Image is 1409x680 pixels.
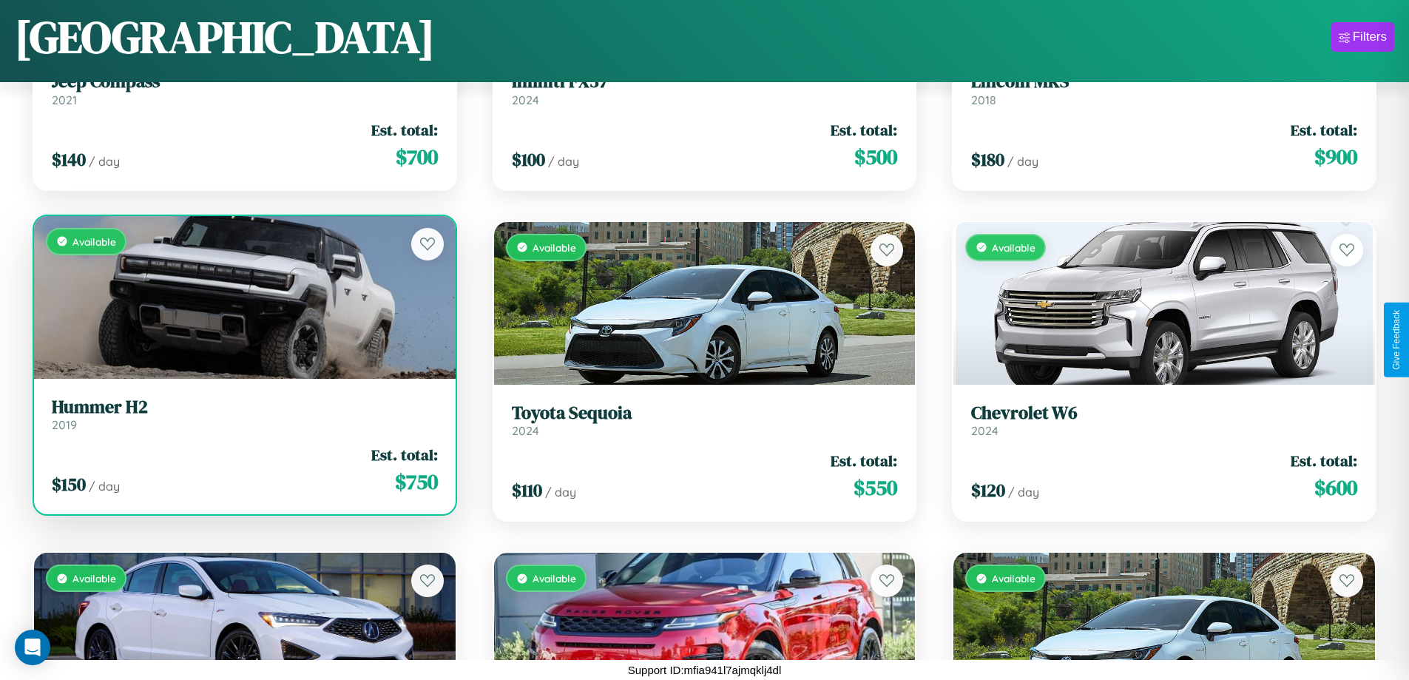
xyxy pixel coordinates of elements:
a: Chevrolet W62024 [971,403,1357,439]
button: Filters [1331,22,1394,52]
span: 2024 [971,423,999,438]
span: Available [533,241,576,254]
h3: Hummer H2 [52,397,438,418]
span: $ 750 [395,467,438,496]
span: Est. total: [831,119,897,141]
span: $ 700 [396,142,438,172]
span: $ 110 [512,478,542,502]
div: Open Intercom Messenger [15,630,50,665]
span: $ 140 [52,147,86,172]
span: 2018 [971,92,996,107]
a: Toyota Sequoia2024 [512,403,898,439]
span: Est. total: [831,450,897,471]
span: Available [72,235,116,248]
a: Jeep Compass2021 [52,71,438,107]
span: $ 120 [971,478,1005,502]
span: / day [89,154,120,169]
span: 2024 [512,92,539,107]
span: Available [992,241,1035,254]
a: Lincoln MKS2018 [971,71,1357,107]
h3: Infiniti FX37 [512,71,898,92]
span: 2021 [52,92,77,107]
span: Available [992,572,1035,585]
span: Est. total: [1291,450,1357,471]
span: Est. total: [1291,119,1357,141]
span: Available [533,572,576,585]
h3: Jeep Compass [52,71,438,92]
span: $ 900 [1314,142,1357,172]
span: Available [72,572,116,585]
span: 2019 [52,417,77,432]
span: / day [89,479,120,494]
span: $ 550 [854,473,897,502]
span: / day [1007,154,1038,169]
span: $ 180 [971,147,1004,172]
h3: Lincoln MKS [971,71,1357,92]
h3: Toyota Sequoia [512,403,898,424]
span: $ 100 [512,147,545,172]
a: Hummer H22019 [52,397,438,433]
span: $ 150 [52,472,86,496]
span: $ 600 [1314,473,1357,502]
span: / day [545,485,576,499]
span: Est. total: [371,119,438,141]
div: Filters [1353,30,1387,44]
span: / day [548,154,579,169]
span: 2024 [512,423,539,438]
h1: [GEOGRAPHIC_DATA] [15,7,435,67]
a: Infiniti FX372024 [512,71,898,107]
h3: Chevrolet W6 [971,403,1357,424]
span: / day [1008,485,1039,499]
div: Give Feedback [1391,310,1402,370]
span: $ 500 [854,142,897,172]
p: Support ID: mfia941l7ajmqklj4dl [628,660,782,680]
span: Est. total: [371,444,438,465]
